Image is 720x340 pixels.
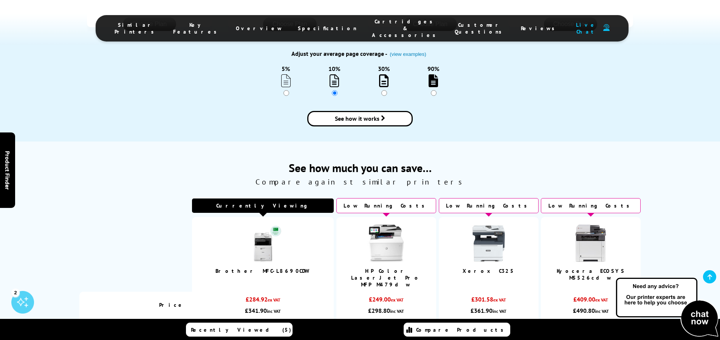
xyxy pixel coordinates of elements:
span: Live Chat [574,22,599,35]
span: inc VAT [267,308,281,314]
span: Specification [298,25,357,32]
span: Customer Questions [455,22,506,35]
img: HP-M479dw-FrontFacing-Small.jpg [367,225,405,262]
input: 10% 10% [332,90,338,96]
div: £341.90 [200,307,326,314]
span: 5% [282,65,290,72]
div: Currently Viewing [192,198,334,213]
a: brother-contract-details [307,111,413,126]
img: 5% [281,74,291,87]
span: 10% [328,65,340,72]
div: £301.58 [446,295,531,307]
img: MFCL8690CDWFRONTdefault.jpg [244,225,282,262]
span: See how it works [335,115,379,122]
div: £284.92 [200,295,326,307]
span: Product Finder [4,151,11,189]
input: 5% 5% [283,90,289,96]
img: xerox-c325-front-small.jpg [470,225,508,262]
span: Reviews [521,25,559,32]
span: inc VAT [390,308,404,314]
span: See how much you can save… [79,160,641,175]
a: Kyocera ECOSYS M5526cdw [557,268,625,281]
span: ex VAT [268,297,280,303]
div: £249.00 [344,295,429,307]
span: Cartridges & Accessories [372,18,440,38]
div: £490.80 [548,307,633,314]
input: 90% 90% [431,90,437,96]
img: Open Live Chat window [614,277,720,338]
span: Price [159,302,184,308]
img: 10% [330,74,339,87]
span: 30% [378,65,390,72]
span: Overview [236,25,283,32]
a: Brother MFC-L8690CDW [215,268,310,274]
span: Recently Viewed (5) [191,326,291,333]
input: 30% 30% [381,90,387,96]
div: Adjust your average page coverage - [135,50,585,57]
span: Similar Printers [115,22,158,35]
span: Compare Products [416,326,508,333]
img: user-headset-duotone.svg [603,24,610,31]
a: Compare Products [404,323,510,337]
button: (view examples) [387,51,428,57]
a: Recently Viewed (5) [186,323,293,337]
span: ex VAT [391,297,404,303]
div: Low Running Costs [439,198,539,213]
div: 2 [11,288,20,297]
img: ECOSYS-M5526cdn-front-small2.jpg [572,225,610,262]
span: inc VAT [595,308,609,314]
span: ex VAT [595,297,608,303]
a: Xerox C325 [463,268,515,274]
span: inc VAT [492,308,506,314]
img: 30% [379,74,389,87]
span: 90% [427,65,439,72]
div: £409.00 [548,295,633,307]
img: 90% [429,74,438,87]
span: ex VAT [493,297,506,303]
div: Low Running Costs [336,198,436,213]
a: HP Color LaserJet Pro MFP M479dw [351,268,421,288]
div: Low Running Costs [541,198,641,213]
span: Compare against similar printers [79,177,641,187]
span: Key Features [173,22,221,35]
div: £298.80 [344,307,429,314]
div: £361.90 [446,307,531,314]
